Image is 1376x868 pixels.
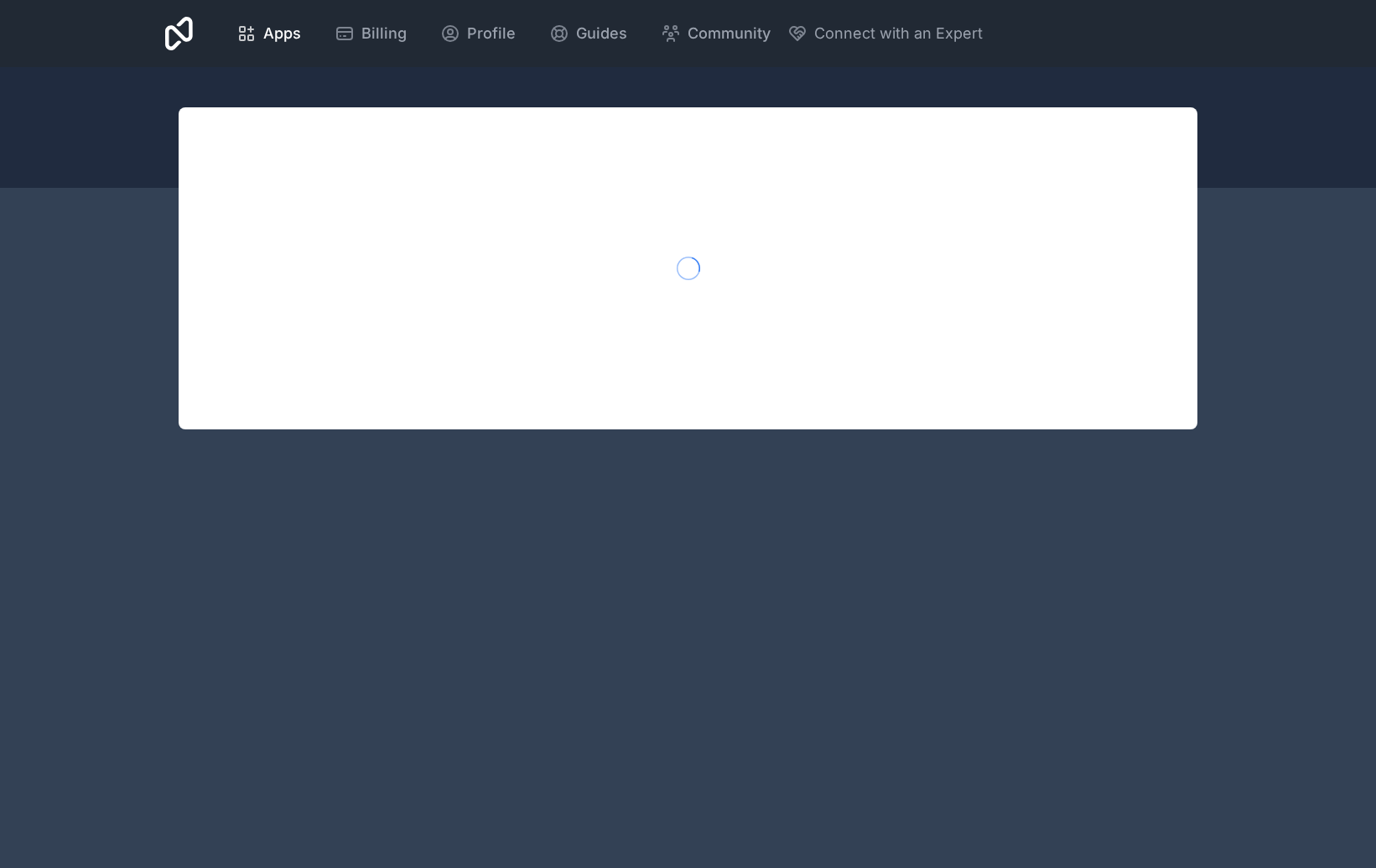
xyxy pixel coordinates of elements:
span: Apps [263,22,301,45]
a: Community [647,15,784,52]
span: Billing [361,22,407,45]
button: Connect with an Expert [787,22,983,45]
span: Profile [467,22,516,45]
a: Apps [223,15,314,52]
span: Guides [576,22,627,45]
span: Community [688,22,771,45]
span: Connect with an Expert [814,22,983,45]
a: Profile [427,15,529,52]
a: Billing [321,15,420,52]
a: Guides [536,15,641,52]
